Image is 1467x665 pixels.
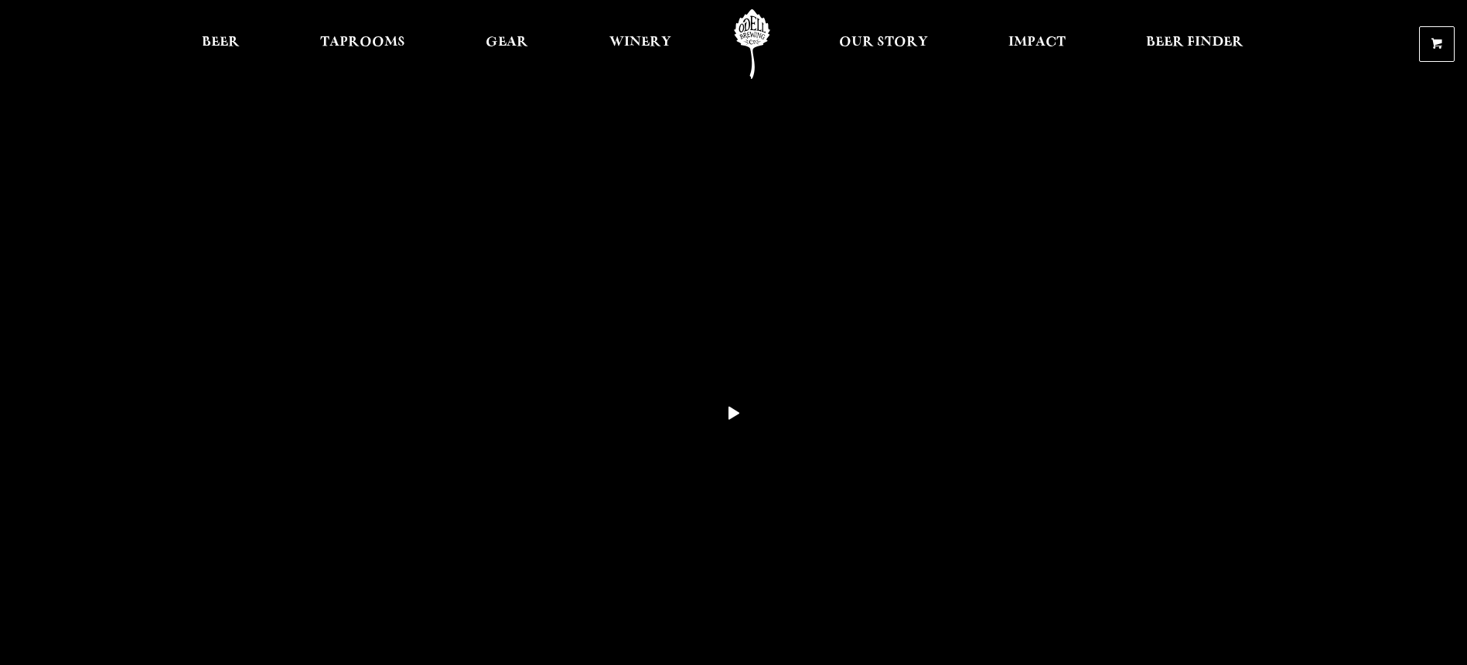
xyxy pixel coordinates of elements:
[839,36,928,49] span: Our Story
[998,9,1076,79] a: Impact
[829,9,938,79] a: Our Story
[202,36,240,49] span: Beer
[599,9,681,79] a: Winery
[1146,36,1244,49] span: Beer Finder
[1136,9,1254,79] a: Beer Finder
[192,9,250,79] a: Beer
[320,36,405,49] span: Taprooms
[723,9,781,79] a: Odell Home
[476,9,538,79] a: Gear
[486,36,528,49] span: Gear
[1008,36,1066,49] span: Impact
[310,9,415,79] a: Taprooms
[609,36,671,49] span: Winery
